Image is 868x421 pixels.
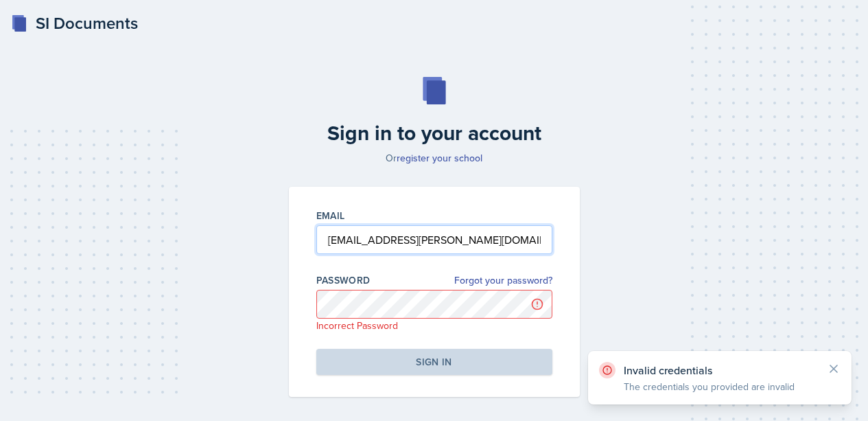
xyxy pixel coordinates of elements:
[454,273,552,288] a: Forgot your password?
[624,363,816,377] p: Invalid credentials
[281,151,588,165] p: Or
[316,225,552,254] input: Email
[316,349,552,375] button: Sign in
[416,355,451,369] div: Sign in
[11,11,138,36] a: SI Documents
[316,273,371,287] label: Password
[397,151,482,165] a: register your school
[316,209,345,223] label: Email
[316,319,552,332] p: Incorrect Password
[624,380,816,394] p: The credentials you provided are invalid
[281,121,588,146] h2: Sign in to your account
